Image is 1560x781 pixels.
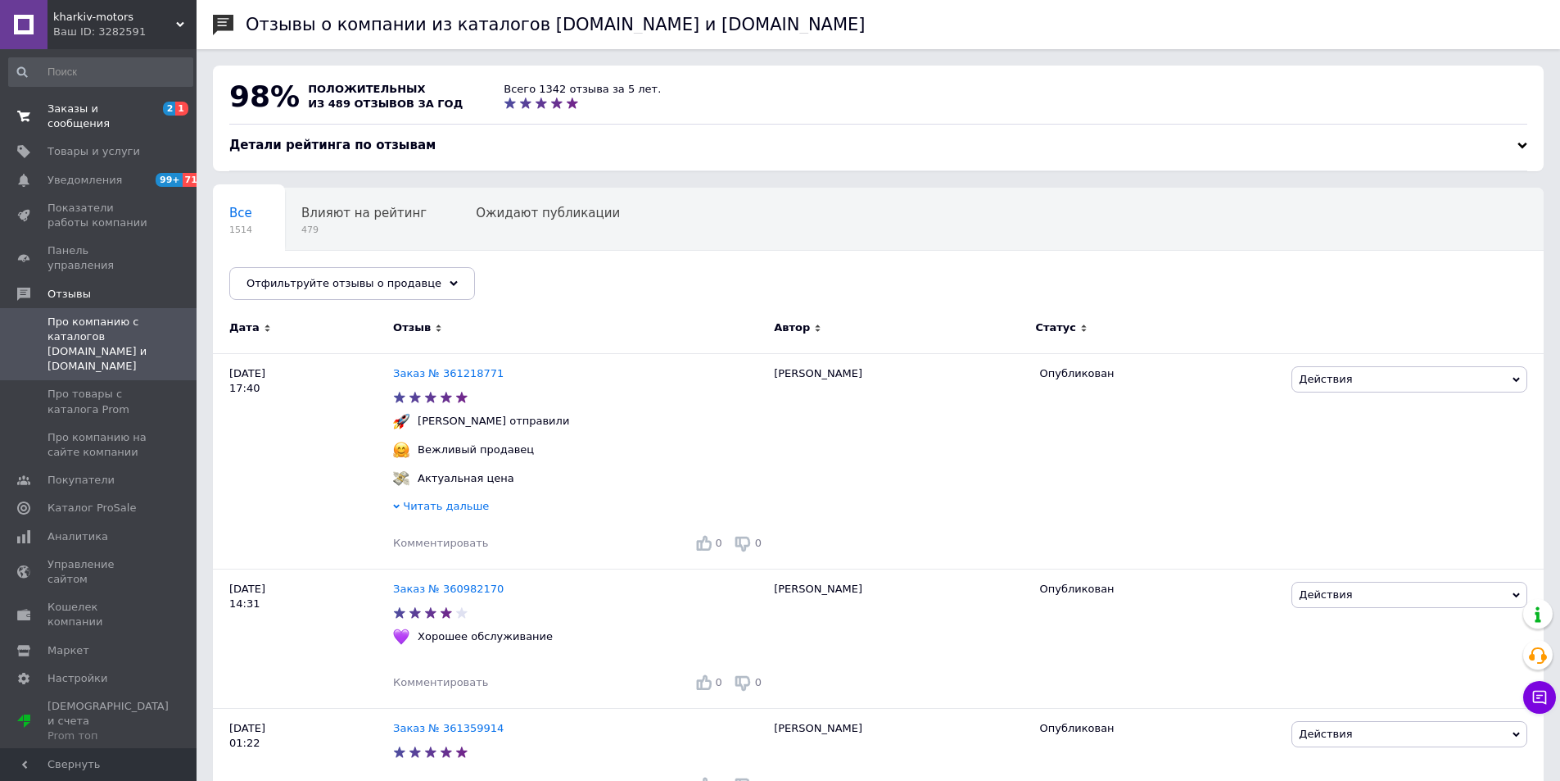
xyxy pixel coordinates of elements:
[229,224,252,236] span: 1514
[229,79,300,113] span: 98%
[47,102,151,131] span: Заказы и сообщения
[1523,681,1556,714] button: Чат с покупателем
[414,443,538,457] div: Вежливый продавец
[47,430,151,460] span: Про компанию на сайте компании
[47,287,91,302] span: Отзывы
[393,722,504,734] a: Заказ № 361359914
[1039,582,1279,597] div: Опубликован
[393,583,504,595] a: Заказ № 360982170
[393,499,766,518] div: Читать дальше
[301,206,427,220] span: Влияют на рейтинг
[47,529,108,544] span: Аналитика
[414,471,518,486] div: Актуальная цена
[393,537,488,549] span: Комментировать
[213,570,393,709] div: [DATE] 14:31
[47,144,140,159] span: Товары и услуги
[246,277,441,289] span: Отфильтруйте отзывы о продавце
[156,173,183,187] span: 99+
[766,570,1031,709] div: [PERSON_NAME]
[393,413,409,429] img: :rocket:
[393,629,409,645] img: :purple_heart:
[229,137,1527,154] div: Детали рейтинга по отзывам
[393,536,488,551] div: Комментировать
[716,676,722,688] span: 0
[393,675,488,690] div: Комментировать
[393,470,409,487] img: :money_with_wings:
[393,676,488,688] span: Комментировать
[308,98,463,110] span: из 489 отзывов за год
[47,243,151,273] span: Панель управления
[229,320,260,335] span: Дата
[301,224,427,236] span: 479
[403,500,489,512] span: Читать дальше
[393,442,409,458] img: :hugging_face:
[47,557,151,587] span: Управление сайтом
[8,57,193,87] input: Поиск
[1035,320,1076,335] span: Статус
[183,173,201,187] span: 71
[47,387,151,416] span: Про товары с каталога Prom
[47,201,151,230] span: Показатели работы компании
[1039,366,1279,381] div: Опубликован
[47,473,115,488] span: Покупатели
[213,251,440,313] div: Опубликованы без комментария
[213,353,393,569] div: [DATE] 17:40
[308,83,425,95] span: положительных
[1299,588,1352,601] span: Действия
[47,315,151,375] span: Про компанию с каталогов [DOMAIN_NAME] и [DOMAIN_NAME]
[504,82,661,97] div: Всего 1342 отзыва за 5 лет.
[774,320,810,335] span: Автор
[229,206,252,220] span: Все
[47,729,169,743] div: Prom топ
[414,629,557,644] div: Хорошее обслуживание
[716,537,722,549] span: 0
[53,10,176,25] span: kharkiv-motors
[393,367,504,379] a: Заказ № 361218771
[755,676,762,688] span: 0
[47,643,89,658] span: Маркет
[1039,721,1279,736] div: Опубликован
[163,102,176,116] span: 2
[755,537,762,549] span: 0
[229,138,436,152] span: Детали рейтинга по отзывам
[414,414,573,429] div: [PERSON_NAME] отправили
[47,671,107,686] span: Настройки
[229,268,407,283] span: Опубликованы без комме...
[47,600,151,629] span: Кошелек компании
[47,501,136,515] span: Каталог ProSale
[1299,728,1352,740] span: Действия
[53,25,197,39] div: Ваш ID: 3282591
[47,699,169,744] span: [DEMOGRAPHIC_DATA] и счета
[175,102,188,116] span: 1
[47,173,122,188] span: Уведомления
[476,206,620,220] span: Ожидают публикации
[766,353,1031,569] div: [PERSON_NAME]
[1299,373,1352,385] span: Действия
[246,15,866,34] h1: Отзывы о компании из каталогов [DOMAIN_NAME] и [DOMAIN_NAME]
[393,320,431,335] span: Отзыв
